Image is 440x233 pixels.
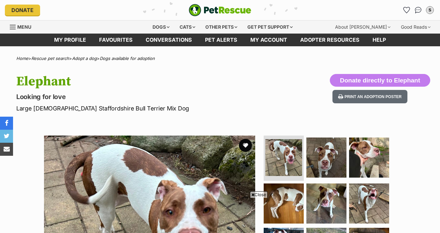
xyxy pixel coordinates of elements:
[306,138,346,178] img: Photo of Elephant
[100,56,155,61] a: Dogs available for adoption
[31,56,69,61] a: Rescue pet search
[189,4,251,16] img: logo-e224e6f780fb5917bec1dbf3a21bbac754714ae5b6737aabdf751b685950b380.svg
[16,56,28,61] a: Home
[17,24,31,30] span: Menu
[349,183,389,224] img: Photo of Elephant
[332,90,407,103] button: Print an adoption poster
[294,34,366,46] a: Adopter resources
[10,21,36,32] a: Menu
[427,7,433,13] div: S
[244,34,294,46] a: My account
[201,21,242,34] div: Other pets
[349,138,389,178] img: Photo of Elephant
[93,34,139,46] a: Favourites
[366,34,392,46] a: Help
[265,139,302,176] img: Photo of Elephant
[243,21,297,34] div: Get pet support
[401,5,435,15] ul: Account quick links
[16,104,269,113] p: Large [DEMOGRAPHIC_DATA] Staffordshire Bull Terrier Mix Dog
[425,5,435,15] button: My account
[148,21,174,34] div: Dogs
[330,74,430,87] button: Donate directly to Elephant
[189,4,251,16] a: PetRescue
[139,34,198,46] a: conversations
[16,74,269,89] h1: Elephant
[415,7,422,13] img: chat-41dd97257d64d25036548639549fe6c8038ab92f7586957e7f3b1b290dea8141.svg
[101,200,339,230] iframe: Advertisement
[413,5,423,15] a: Conversations
[330,21,395,34] div: About [PERSON_NAME]
[5,5,40,16] a: Donate
[396,21,435,34] div: Good Reads
[306,183,346,224] img: Photo of Elephant
[250,191,268,198] span: Close
[175,21,200,34] div: Cats
[198,34,244,46] a: Pet alerts
[16,92,269,101] p: Looking for love
[48,34,93,46] a: My profile
[264,183,304,224] img: Photo of Elephant
[401,5,412,15] a: Favourites
[239,139,252,152] button: favourite
[72,56,97,61] a: Adopt a dog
